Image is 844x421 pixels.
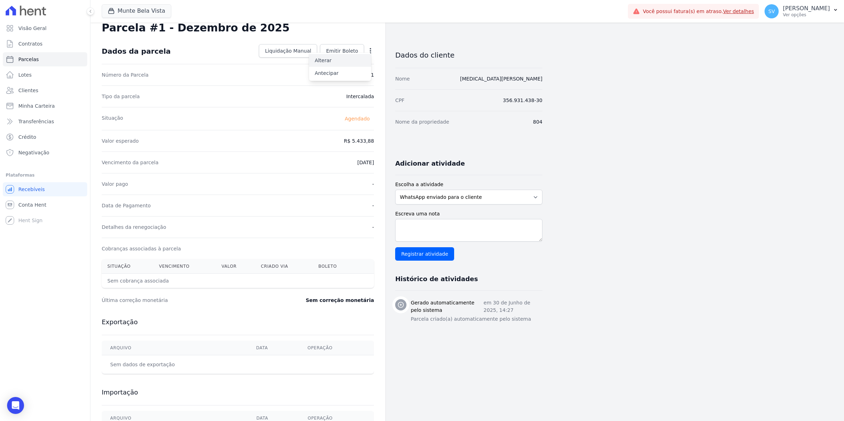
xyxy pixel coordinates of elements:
[18,71,32,78] span: Lotes
[783,12,830,18] p: Ver opções
[3,114,87,129] a: Transferências
[306,297,374,304] dd: Sem correção monetária
[503,97,542,104] dd: 356.931.438-30
[723,8,754,14] a: Ver detalhes
[395,159,465,168] h3: Adicionar atividade
[18,102,55,109] span: Minha Carteira
[265,47,311,54] span: Liquidação Manual
[395,118,449,125] dt: Nome da propriedade
[7,397,24,414] div: Open Intercom Messenger
[372,224,374,231] dd: -
[102,159,159,166] dt: Vencimento da parcela
[411,315,542,323] p: Parcela criado(a) automaticamente pelo sistema
[18,149,49,156] span: Negativação
[102,114,123,123] dt: Situação
[102,274,313,288] th: Sem cobrança associada
[783,5,830,12] p: [PERSON_NAME]
[102,224,166,231] dt: Detalhes da renegociação
[18,186,45,193] span: Recebíveis
[372,202,374,209] dd: -
[309,67,371,79] a: Antecipar
[102,245,181,252] dt: Cobranças associadas à parcela
[3,198,87,212] a: Conta Hent
[255,259,313,274] th: Criado via
[102,71,149,78] dt: Número da Parcela
[395,181,542,188] label: Escolha a atividade
[460,76,542,82] a: [MEDICAL_DATA][PERSON_NAME]
[299,341,374,355] th: Operação
[18,87,38,94] span: Clientes
[371,71,374,78] dd: 1
[18,201,46,208] span: Conta Hent
[643,8,754,15] span: Você possui fatura(s) em atraso.
[768,9,775,14] span: SV
[483,299,542,314] p: em 30 de Junho de 2025, 14:27
[18,134,36,141] span: Crédito
[102,341,248,355] th: Arquivo
[3,68,87,82] a: Lotes
[18,25,47,32] span: Visão Geral
[320,44,364,58] a: Emitir Boleto
[395,275,478,283] h3: Histórico de atividades
[3,83,87,97] a: Clientes
[102,137,139,144] dt: Valor esperado
[309,54,371,67] a: Alterar
[326,47,358,54] span: Emitir Boleto
[102,297,263,304] dt: Última correção monetária
[395,51,542,59] h3: Dados do cliente
[102,202,151,209] dt: Data de Pagamento
[153,259,216,274] th: Vencimento
[3,21,87,35] a: Visão Geral
[102,22,290,34] h2: Parcela #1 - Dezembro de 2025
[395,75,410,82] dt: Nome
[102,318,374,326] h3: Exportação
[102,355,248,374] td: Sem dados de exportação
[102,93,140,100] dt: Tipo da parcela
[357,159,374,166] dd: [DATE]
[3,99,87,113] a: Minha Carteira
[6,171,84,179] div: Plataformas
[102,47,171,55] div: Dados da parcela
[102,4,171,18] button: Munte Bela Vista
[3,182,87,196] a: Recebíveis
[18,118,54,125] span: Transferências
[248,341,299,355] th: Data
[313,259,357,274] th: Boleto
[216,259,255,274] th: Valor
[346,93,374,100] dd: Intercalada
[18,56,39,63] span: Parcelas
[3,37,87,51] a: Contratos
[411,299,483,314] h3: Gerado automaticamente pelo sistema
[759,1,844,21] button: SV [PERSON_NAME] Ver opções
[3,52,87,66] a: Parcelas
[395,97,404,104] dt: CPF
[395,210,542,218] label: Escreva uma nota
[344,137,374,144] dd: R$ 5.433,88
[259,44,317,58] a: Liquidação Manual
[102,180,128,188] dt: Valor pago
[533,118,542,125] dd: 804
[372,180,374,188] dd: -
[395,247,454,261] input: Registrar atividade
[102,388,374,397] h3: Importação
[102,259,153,274] th: Situação
[3,130,87,144] a: Crédito
[18,40,42,47] span: Contratos
[3,146,87,160] a: Negativação
[340,114,374,123] span: Agendado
